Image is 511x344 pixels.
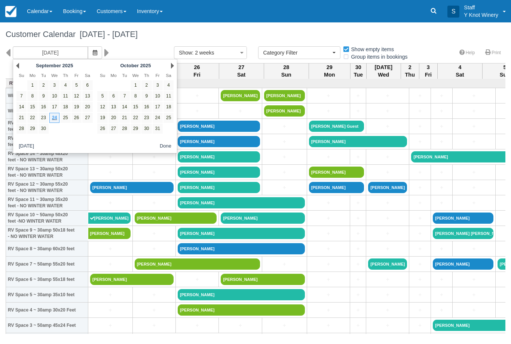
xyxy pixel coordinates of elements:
a: + [455,184,493,192]
a: + [433,184,450,192]
a: + [411,245,429,253]
th: RV Space 10 ~ 50amp 50x20 feet -NO WINTER WATER [6,211,88,226]
a: 1 [131,80,141,90]
a: + [309,107,348,115]
a: + [352,322,364,329]
span: Tuesday [122,73,127,78]
a: + [368,153,407,161]
a: 24 [49,113,59,123]
a: 15 [131,102,141,112]
a: 16 [141,102,152,112]
a: + [135,291,174,299]
th: 26 Fri [175,63,219,79]
a: + [90,168,131,176]
th: 27 Sat [219,63,264,79]
a: + [309,260,348,268]
a: + [368,230,407,238]
a: + [135,153,174,161]
th: Winery Dry site 2, 30amp [6,103,88,119]
span: Friday [74,73,79,78]
a: + [433,168,450,176]
a: + [264,138,305,146]
a: + [309,214,348,222]
a: 20 [82,102,92,112]
a: 11 [60,91,70,101]
th: 29 Mon [309,63,350,79]
a: + [411,199,429,207]
a: + [433,245,450,253]
a: + [368,322,407,329]
a: [PERSON_NAME] [90,182,174,193]
a: 16 [39,102,49,112]
a: + [90,322,131,329]
a: 12 [71,91,82,101]
th: RV Space 7 ~ 50amp 55x20 feet [6,257,88,272]
a: + [352,107,364,115]
a: 28 [119,124,129,134]
a: + [433,276,450,283]
a: + [411,230,429,238]
a: 21 [119,113,129,123]
a: + [264,168,305,176]
a: 1 [27,80,37,90]
a: 10 [49,91,59,101]
a: [PERSON_NAME] [90,274,174,285]
a: + [368,123,407,130]
a: [PERSON_NAME] [433,258,493,270]
a: + [135,168,174,176]
a: 25 [60,113,70,123]
a: [PERSON_NAME] [178,182,260,193]
th: RV Space 16 ~ 30amp 50x20 feet - NO WINTER WATER [6,119,88,134]
th: RV Space 14 ~ 30amp 48x20 feet - NO WINTER WATER [6,149,88,165]
a: + [455,107,493,115]
th: RV Space 6 ~ 30amp 55x18 feet [6,272,88,287]
a: [PERSON_NAME] [433,213,493,224]
a: 26 [71,113,82,123]
th: 2 Thu [401,63,419,79]
th: RV Space 4 ~ 30amp 30x20 Feet [6,303,88,318]
a: + [368,276,407,283]
a: 18 [163,102,174,112]
a: 2 [39,80,49,90]
a: 17 [49,102,59,112]
a: [PERSON_NAME] [178,121,260,132]
a: + [368,199,407,207]
a: 17 [153,102,163,112]
a: + [90,291,131,299]
a: [PERSON_NAME] [264,90,305,101]
a: + [455,92,493,100]
a: + [368,245,407,253]
span: Show [179,50,192,56]
a: 11 [163,91,174,101]
a: 7 [16,91,27,101]
th: RV Space 8 ~ 30amp 60x20 feet [6,241,88,257]
span: Monday [30,73,36,78]
a: + [309,199,348,207]
a: + [90,153,131,161]
a: 29 [27,124,37,134]
a: [PERSON_NAME] [368,182,407,193]
a: 18 [60,102,70,112]
span: 2025 [62,63,73,68]
a: 10 [153,91,163,101]
button: Category Filter [258,46,340,59]
a: + [90,199,131,207]
th: RV Space 13 ~ 30amp 50x20 feet - NO WINTER WATER [6,165,88,180]
a: [PERSON_NAME] [309,167,364,178]
span: Sunday [100,73,105,78]
a: 20 [108,113,119,123]
a: + [352,199,364,207]
a: [PERSON_NAME] [368,258,407,270]
a: [PERSON_NAME] [178,136,260,147]
a: 5 [97,91,107,101]
a: [PERSON_NAME] [135,213,217,224]
span: Show empty items [343,46,400,52]
a: + [433,138,450,146]
h1: Customer Calendar [6,30,505,39]
a: + [352,276,364,283]
a: + [411,123,429,130]
img: checkfront-main-nav-mini-logo.png [5,6,16,17]
a: [PERSON_NAME] [178,151,260,162]
span: Thursday [144,73,149,78]
a: [PERSON_NAME] [309,136,407,147]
